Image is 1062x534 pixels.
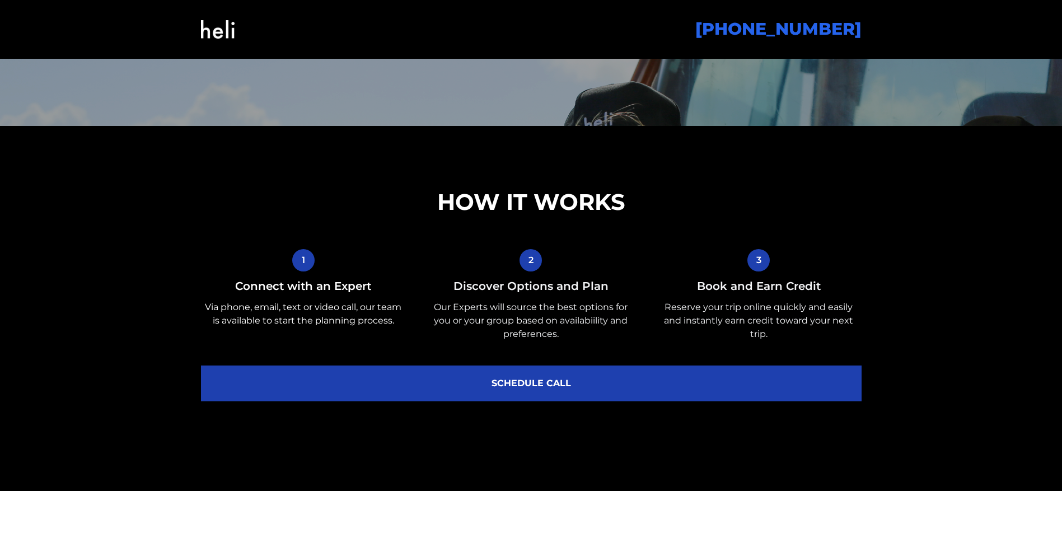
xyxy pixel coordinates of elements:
button: 3 [747,249,770,271]
h2: HOW IT WORKS [201,189,862,216]
a: SCHEDULE CALL [201,366,862,401]
p: Our Experts will source the best options for you or your group based on availabiility and prefere... [428,301,634,341]
img: Heli OS Logo [201,7,235,52]
a: [PHONE_NUMBER] [695,18,862,39]
h5: Discover Options and Plan [428,278,634,294]
h5: Connect with an Expert [201,278,406,294]
p: Reserve your trip online quickly and easily and instantly earn credit toward your next trip. [656,301,862,341]
p: Via phone, email, text or video call, our team is available to start the planning process. [201,301,406,327]
h5: Book and Earn Credit [656,278,862,294]
button: 1 [292,249,315,271]
button: 2 [520,249,542,271]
